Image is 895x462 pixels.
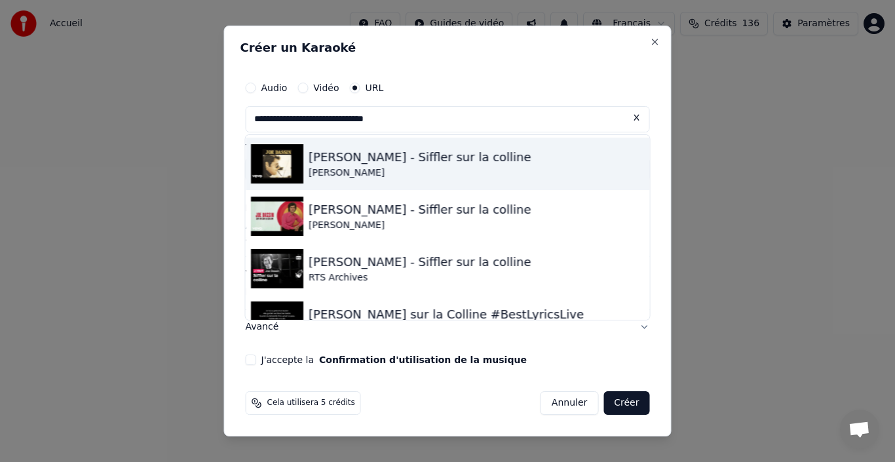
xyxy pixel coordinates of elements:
div: [PERSON_NAME] sur la Colline #BestLyricsLive [309,305,584,324]
div: [PERSON_NAME] [309,219,531,232]
button: J'accepte la [319,355,527,364]
span: Cela utilisera 5 crédits [267,398,355,408]
label: URL [366,83,384,92]
button: Avancé [246,310,650,344]
div: [PERSON_NAME] - Siffler sur la colline [309,201,531,219]
label: Audio [261,83,288,92]
img: Joe Dassin Siffler sur la Colline #BestLyricsLive [251,301,303,341]
img: Joe Dassin - Siffler sur la colline [251,249,303,288]
button: Créer [603,391,649,415]
div: RTS Archives [309,271,531,284]
button: Annuler [541,391,598,415]
h2: Créer un Karaoké [240,42,655,54]
div: [PERSON_NAME] [309,166,531,180]
label: J'accepte la [261,355,527,364]
label: Vidéo [313,83,339,92]
div: [PERSON_NAME] - Siffler sur la colline [309,148,531,166]
div: [PERSON_NAME] - Siffler sur la colline [309,253,531,271]
img: Joe Dassin - Siffler sur la colline [251,144,303,183]
img: Joe Dassin - Siffler sur la colline [251,197,303,236]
